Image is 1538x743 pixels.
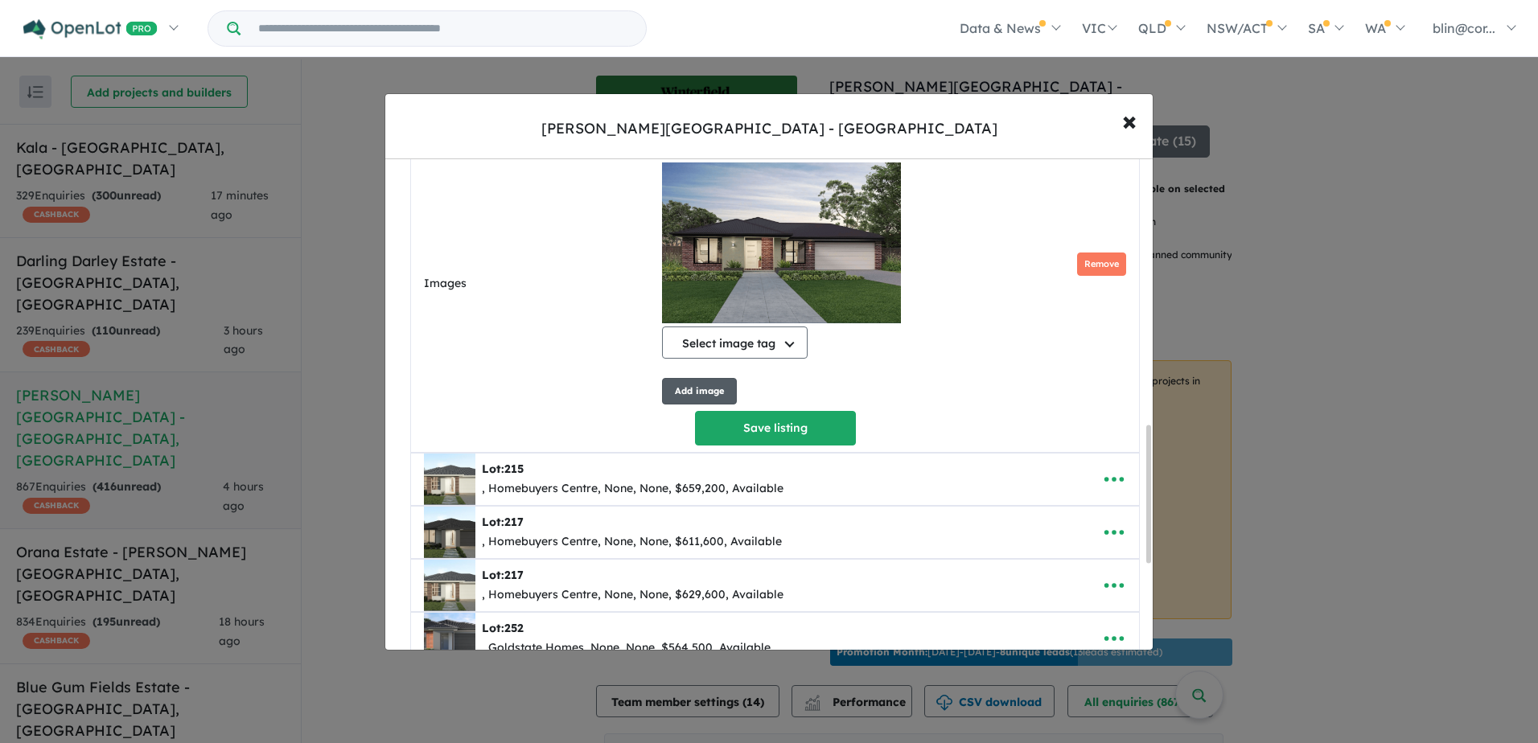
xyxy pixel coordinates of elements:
div: , Homebuyers Centre, None, None, $659,200, Available [482,479,783,499]
span: 217 [504,515,524,529]
button: Select image tag [662,326,808,359]
img: Openlot PRO Logo White [23,19,158,39]
img: Winterfield%20Estate%20-%20Winter%20Valley%20-%20Lot%20217___1749708683.png [424,507,475,558]
img: Winterfield%20Estate%20-%20Winter%20Valley%20-%20Lot%20217%20___1749708997.png [424,560,475,611]
button: Add image [662,378,737,404]
img: Winterfield%20Estate%20-%20Winter%20Valley%20-%20Lot%20215___1749708437.png [424,454,475,505]
b: Lot: [482,462,524,476]
span: 217 [504,568,524,582]
div: , Goldstate Homes, None, None, $564,500, Available [482,638,771,658]
input: Try estate name, suburb, builder or developer [244,11,643,46]
b: Lot: [482,621,524,635]
div: , Homebuyers Centre, None, None, $611,600, Available [482,532,782,552]
span: 252 [504,621,524,635]
span: blin@cor... [1433,20,1495,36]
img: 4XsRwQmrsyviQAAAAASUVORK5CYII= [662,162,901,323]
span: 215 [504,462,524,476]
b: Lot: [482,515,524,529]
img: Winterfield%20Estate%20-%20Winter%20Valley%20-%20Lot%20252___1756431419.png [424,613,475,664]
div: , Homebuyers Centre, None, None, $629,600, Available [482,585,783,605]
button: Remove [1077,252,1126,276]
button: Save listing [695,411,856,445]
label: Images [424,274,656,294]
b: Lot: [482,568,524,582]
div: [PERSON_NAME][GEOGRAPHIC_DATA] - [GEOGRAPHIC_DATA] [541,118,997,139]
span: × [1122,103,1137,138]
